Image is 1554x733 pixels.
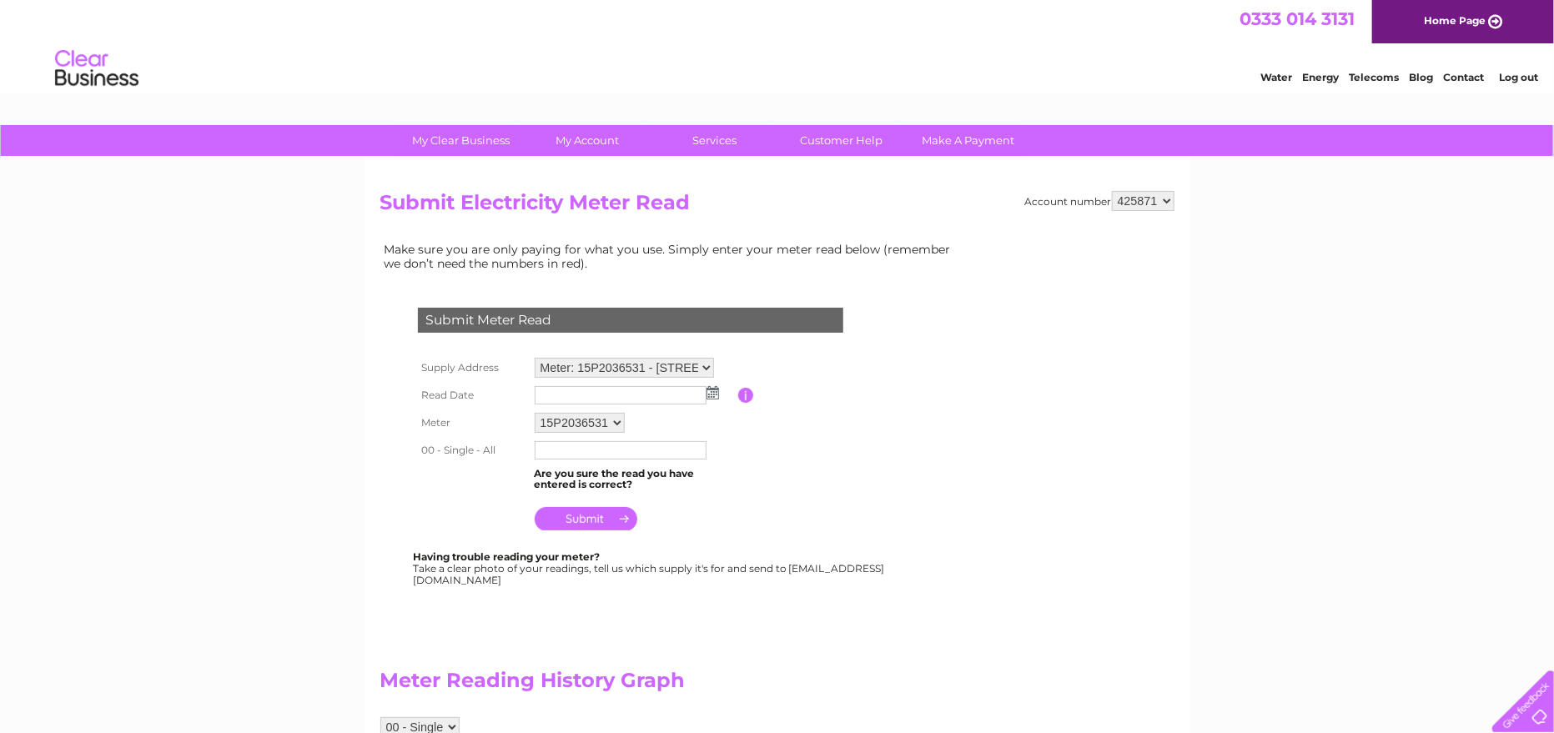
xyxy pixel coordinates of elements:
a: Energy [1302,71,1339,83]
th: 00 - Single - All [414,437,531,464]
a: Make A Payment [899,125,1037,156]
a: Customer Help [772,125,910,156]
input: Information [738,388,754,403]
h2: Submit Electricity Meter Read [380,191,1174,223]
div: Take a clear photo of your readings, tell us which supply it's for and send to [EMAIL_ADDRESS][DO... [414,551,888,585]
a: Log out [1499,71,1538,83]
th: Meter [414,409,531,437]
a: My Account [519,125,656,156]
a: Services [646,125,783,156]
div: Clear Business is a trading name of Verastar Limited (registered in [GEOGRAPHIC_DATA] No. 3667643... [384,9,1172,81]
a: Water [1260,71,1292,83]
img: logo.png [54,43,139,94]
th: Supply Address [414,354,531,382]
h2: Meter Reading History Graph [380,669,964,700]
th: Read Date [414,382,531,409]
a: Blog [1409,71,1433,83]
b: Having trouble reading your meter? [414,550,601,563]
div: Submit Meter Read [418,308,843,333]
a: Contact [1443,71,1484,83]
a: Telecoms [1349,71,1399,83]
a: 0333 014 3131 [1240,8,1355,29]
img: ... [707,386,719,399]
a: My Clear Business [392,125,530,156]
td: Make sure you are only paying for what you use. Simply enter your meter read below (remember we d... [380,238,964,274]
div: Account number [1025,191,1174,211]
td: Are you sure the read you have entered is correct? [531,464,738,495]
input: Submit [535,507,637,530]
